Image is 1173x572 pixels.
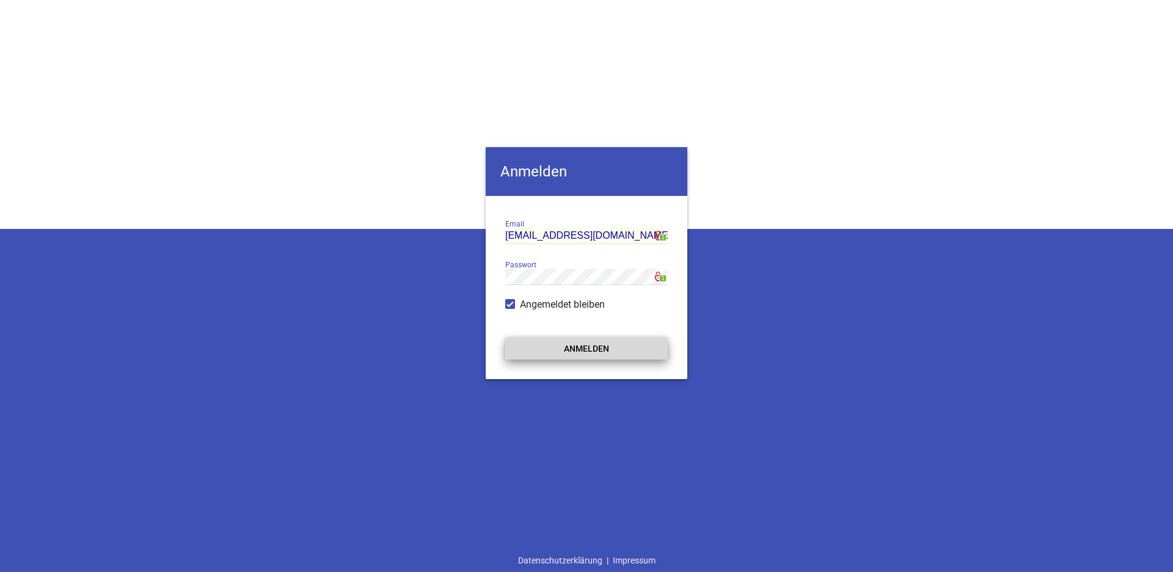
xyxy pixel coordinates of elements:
[520,297,605,312] span: Angemeldet bleiben
[514,549,660,572] div: |
[505,338,668,360] button: Anmelden
[486,147,687,196] h4: Anmelden
[608,549,660,572] a: Impressum
[514,549,607,572] a: Datenschutzerklärung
